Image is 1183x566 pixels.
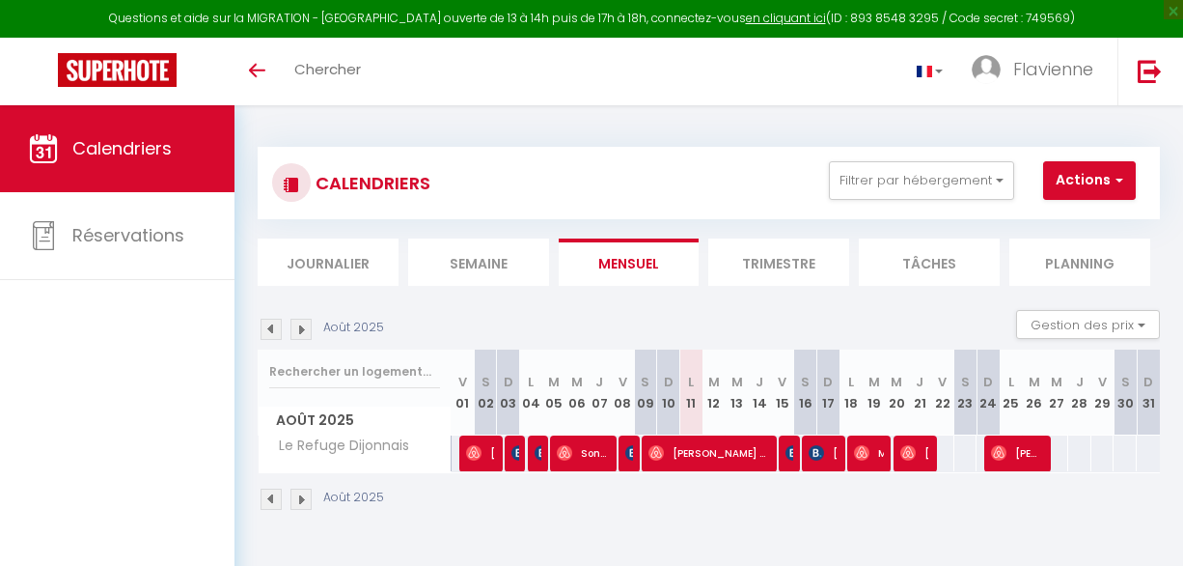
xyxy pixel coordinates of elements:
[938,373,947,391] abbr: V
[641,373,649,391] abbr: S
[408,239,549,286] li: Semaine
[1016,310,1160,339] button: Gestion des prix
[931,350,954,436] th: 22
[731,373,743,391] abbr: M
[559,239,700,286] li: Mensuel
[664,373,674,391] abbr: D
[771,350,794,436] th: 15
[854,435,884,471] span: Marina Tribehou
[954,350,977,436] th: 23
[778,373,786,391] abbr: V
[1043,161,1136,200] button: Actions
[557,435,609,471] span: Son-[PERSON_NAME]
[748,350,771,436] th: 14
[961,373,970,391] abbr: S
[58,53,177,87] img: Super Booking
[1051,373,1062,391] abbr: M
[458,373,467,391] abbr: V
[794,350,817,436] th: 16
[72,136,172,160] span: Calendriers
[619,373,627,391] abbr: V
[1045,350,1068,436] th: 27
[809,435,839,471] span: [PERSON_NAME]
[634,350,657,436] th: 09
[1076,373,1084,391] abbr: J
[817,350,840,436] th: 17
[261,436,414,457] span: Le Refuge Dijonnais
[886,350,909,436] th: 20
[1137,350,1160,436] th: 31
[1138,59,1162,83] img: logout
[520,350,543,436] th: 04
[259,407,451,435] span: Août 2025
[863,350,886,436] th: 19
[1121,373,1130,391] abbr: S
[269,354,440,389] input: Rechercher un logement...
[657,350,680,436] th: 10
[504,373,513,391] abbr: D
[1068,350,1091,436] th: 28
[258,239,399,286] li: Journalier
[991,435,1043,471] span: [PERSON_NAME]
[474,350,497,436] th: 02
[548,373,560,391] abbr: M
[972,55,1001,84] img: ...
[957,38,1117,105] a: ... Flavienne
[868,373,880,391] abbr: M
[571,373,583,391] abbr: M
[708,373,720,391] abbr: M
[839,350,863,436] th: 18
[1009,239,1150,286] li: Planning
[481,373,490,391] abbr: S
[801,373,810,391] abbr: S
[323,489,384,507] p: Août 2025
[848,373,854,391] abbr: L
[542,350,565,436] th: 05
[1023,350,1046,436] th: 26
[746,10,826,26] a: en cliquant ici
[1091,350,1114,436] th: 29
[294,59,361,79] span: Chercher
[595,373,603,391] abbr: J
[1114,350,1137,436] th: 30
[823,373,833,391] abbr: D
[891,373,902,391] abbr: M
[1098,373,1107,391] abbr: V
[565,350,589,436] th: 06
[648,435,767,471] span: [PERSON_NAME] [PERSON_NAME] [PERSON_NAME]
[625,435,633,471] span: [PERSON_NAME]
[72,223,184,247] span: Réservations
[1008,373,1014,391] abbr: L
[589,350,612,436] th: 07
[785,435,793,471] span: [PERSON_NAME]
[323,319,384,337] p: Août 2025
[535,435,542,471] span: [PERSON_NAME]
[1000,350,1023,436] th: 25
[977,350,1000,436] th: 24
[702,350,726,436] th: 12
[916,373,923,391] abbr: J
[726,350,749,436] th: 13
[688,373,694,391] abbr: L
[859,239,1000,286] li: Tâches
[311,161,430,205] h3: CALENDRIERS
[528,373,534,391] abbr: L
[983,373,993,391] abbr: D
[1029,373,1040,391] abbr: M
[756,373,763,391] abbr: J
[908,350,931,436] th: 21
[1013,57,1093,81] span: Flavienne
[829,161,1014,200] button: Filtrer par hébergement
[497,350,520,436] th: 03
[466,435,496,471] span: [PERSON_NAME]
[280,38,375,105] a: Chercher
[708,239,849,286] li: Trimestre
[611,350,634,436] th: 08
[511,435,519,471] span: [PERSON_NAME]
[1143,373,1153,391] abbr: D
[679,350,702,436] th: 11
[452,350,475,436] th: 01
[900,435,930,471] span: [PERSON_NAME]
